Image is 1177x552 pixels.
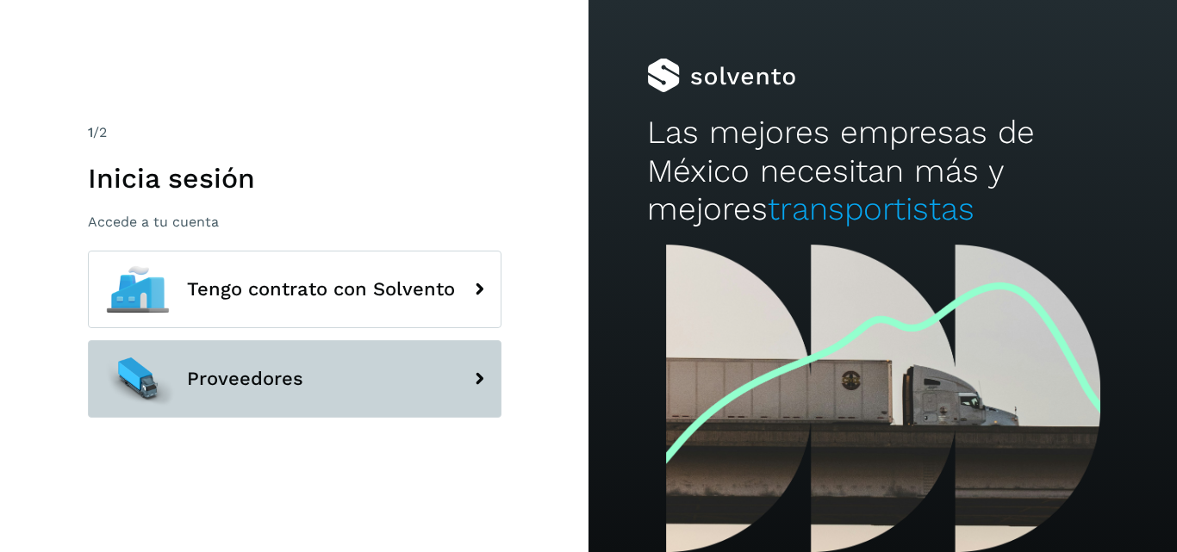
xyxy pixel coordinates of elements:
p: Accede a tu cuenta [88,214,501,230]
h2: Las mejores empresas de México necesitan más y mejores [647,114,1118,228]
button: Proveedores [88,340,501,418]
div: /2 [88,122,501,143]
h1: Inicia sesión [88,162,501,195]
span: transportistas [768,190,975,227]
span: Proveedores [187,369,303,389]
span: 1 [88,124,93,140]
span: Tengo contrato con Solvento [187,279,455,300]
button: Tengo contrato con Solvento [88,251,501,328]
